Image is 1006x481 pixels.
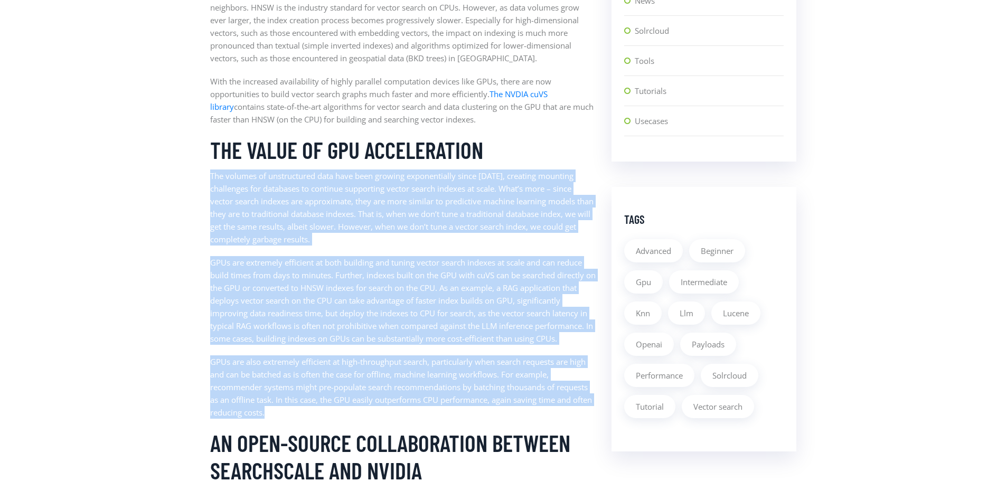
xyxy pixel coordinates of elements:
[635,24,784,45] a: Solrcloud
[680,333,736,356] a: Payloads
[210,89,548,112] a: The NVDIA cuVS library
[689,239,745,262] a: Beginner
[210,355,596,419] p: GPUs are also extremely efficient at high-throughput search, particularly when search requests ar...
[624,364,694,387] a: Performance
[635,115,784,136] a: Usecases
[668,301,705,325] a: Llm
[210,256,596,345] p: GPUs are extremely efficient at both building and tuning vector search indexes at scale and can r...
[210,136,596,164] h3: The value of GPU acceleration
[624,301,662,325] a: Knn
[635,84,784,106] a: Tutorials
[682,395,754,418] a: Vector search
[624,239,683,262] a: Advanced
[210,169,596,246] p: The volumes of unstructured data have been growing exponentially since [DATE], creating mounting ...
[624,212,784,226] h4: Tags
[635,54,784,76] a: Tools
[624,333,674,356] a: Openai
[669,270,739,294] a: Intermediate
[210,75,596,126] p: With the increased availability of highly parallel computation devices like GPUs, there are now o...
[624,270,663,294] a: Gpu
[624,395,675,418] a: Tutorial
[701,364,758,387] a: Solrcloud
[711,301,760,325] a: Lucene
